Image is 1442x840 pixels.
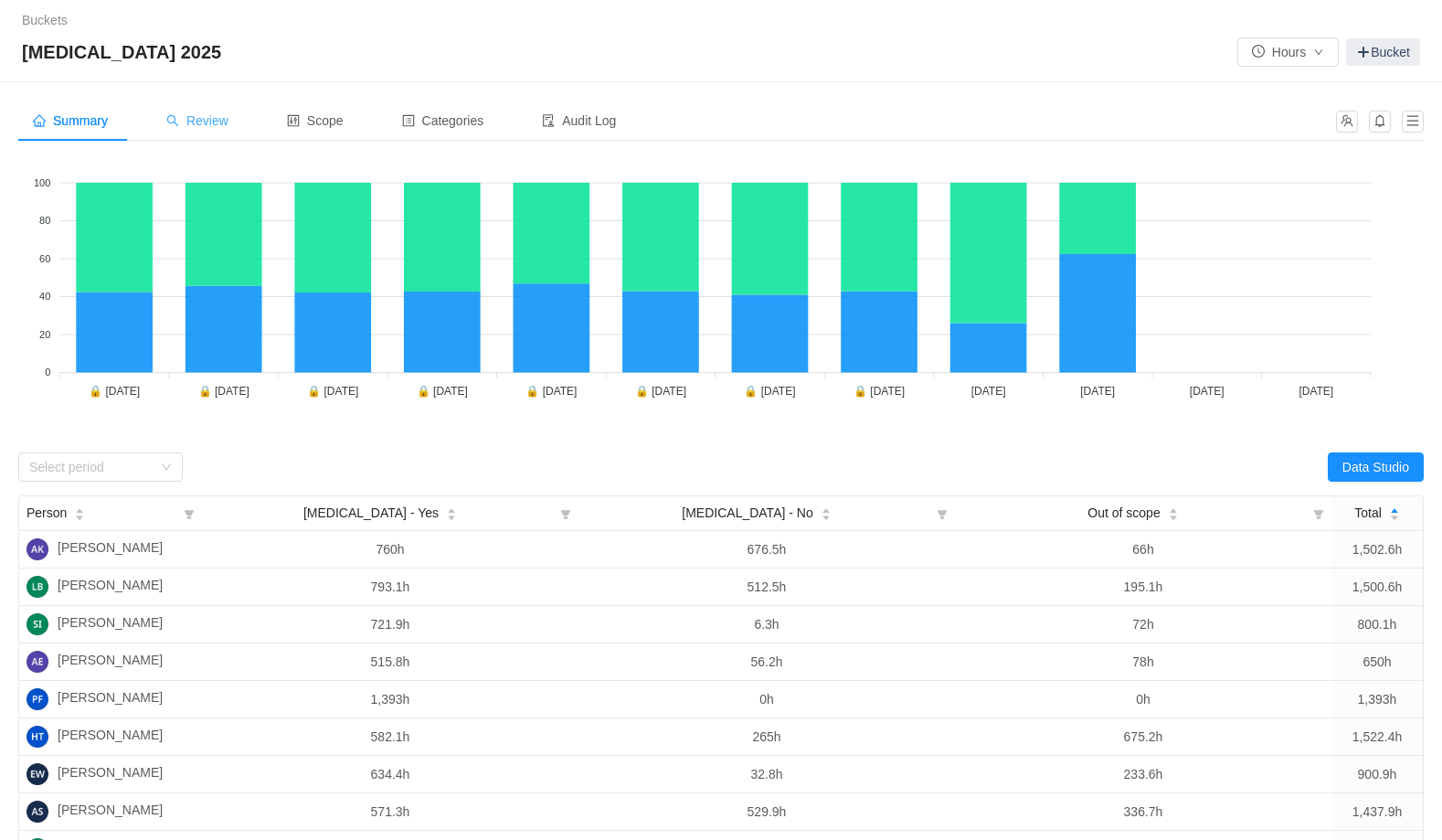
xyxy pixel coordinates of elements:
img: SI [27,613,48,635]
i: icon: home [33,114,46,127]
span: Out of scope [1087,504,1160,523]
tspan: 🔒 [DATE] [89,384,140,398]
span: [PERSON_NAME] [58,538,163,560]
tspan: 🔒 [DATE] [635,384,686,398]
span: Audit Log [542,113,616,128]
td: 56.2h [578,643,955,681]
span: [PERSON_NAME] [58,688,163,710]
i: icon: control [287,114,300,127]
td: 582.1h [202,718,578,756]
td: 0h [578,681,955,718]
td: 265h [578,718,955,756]
img: AK [27,538,48,560]
td: 721.9h [202,606,578,643]
div: Sort [446,505,457,518]
tspan: 20 [39,329,50,340]
tspan: [DATE] [971,385,1006,398]
td: 1,502.6h [1331,531,1423,569]
img: AS [27,801,48,823]
span: [PERSON_NAME] [58,576,163,598]
tspan: 🔒 [DATE] [744,384,795,398]
span: [MEDICAL_DATA] - Yes [303,504,439,523]
tspan: 🔒 [DATE] [525,384,577,398]
div: Sort [74,505,85,518]
i: icon: search [166,114,179,127]
span: Review [166,113,228,128]
i: icon: filter [1306,496,1331,530]
td: 529.9h [578,793,955,831]
i: icon: filter [553,496,578,530]
tspan: [DATE] [1190,385,1225,398]
td: 1,437.9h [1331,793,1423,831]
i: icon: caret-down [821,513,831,518]
td: 1,393h [202,681,578,718]
img: AE [27,651,48,673]
img: PF [27,688,48,710]
tspan: 100 [34,177,50,188]
button: icon: team [1336,111,1358,133]
td: 676.5h [578,531,955,569]
tspan: 80 [39,215,50,226]
span: [MEDICAL_DATA] - No [682,504,812,523]
td: 233.6h [955,756,1331,793]
div: Sort [1389,505,1400,518]
i: icon: filter [176,496,202,530]
tspan: 🔒 [DATE] [307,384,358,398]
tspan: [DATE] [1299,385,1333,398]
td: 793.1h [202,569,578,606]
span: Total [1354,504,1382,523]
span: Summary [33,113,108,128]
i: icon: caret-up [75,506,85,512]
i: icon: caret-up [1168,506,1178,512]
button: icon: menu [1402,111,1424,133]
i: icon: down [161,462,172,474]
span: [MEDICAL_DATA] 2025 [22,37,232,67]
tspan: 🔒 [DATE] [198,384,249,398]
span: [PERSON_NAME] [58,801,163,823]
i: icon: filter [929,496,955,530]
td: 66h [955,531,1331,569]
i: icon: audit [542,114,555,127]
i: icon: caret-up [1389,506,1399,512]
td: 336.7h [955,793,1331,831]
span: [PERSON_NAME] [58,726,163,748]
i: icon: caret-down [1389,513,1399,518]
div: Sort [821,505,832,518]
td: 195.1h [955,569,1331,606]
div: Select period [29,458,152,476]
span: [PERSON_NAME] [58,763,163,785]
tspan: 🔒 [DATE] [854,384,905,398]
td: 650h [1331,643,1423,681]
td: 1,522.4h [1331,718,1423,756]
i: icon: caret-down [75,513,85,518]
td: 515.8h [202,643,578,681]
td: 760h [202,531,578,569]
i: icon: caret-up [447,506,457,512]
td: 1,500.6h [1331,569,1423,606]
span: Categories [402,113,484,128]
td: 72h [955,606,1331,643]
img: EW [27,763,48,785]
span: Scope [287,113,344,128]
td: 675.2h [955,718,1331,756]
td: 1,393h [1331,681,1423,718]
td: 800.1h [1331,606,1423,643]
a: Buckets [22,13,68,27]
img: LB [27,576,48,598]
tspan: 40 [39,291,50,302]
tspan: 0 [45,367,50,377]
td: 6.3h [578,606,955,643]
td: 0h [955,681,1331,718]
tspan: 🔒 [DATE] [417,384,468,398]
td: 78h [955,643,1331,681]
div: Sort [1168,505,1179,518]
tspan: [DATE] [1080,385,1115,398]
button: icon: clock-circleHoursicon: down [1237,37,1339,67]
span: Person [27,504,67,523]
span: [PERSON_NAME] [58,613,163,635]
i: icon: caret-down [1168,513,1178,518]
td: 32.8h [578,756,955,793]
i: icon: caret-up [821,506,831,512]
td: 634.4h [202,756,578,793]
button: icon: bell [1369,111,1391,133]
